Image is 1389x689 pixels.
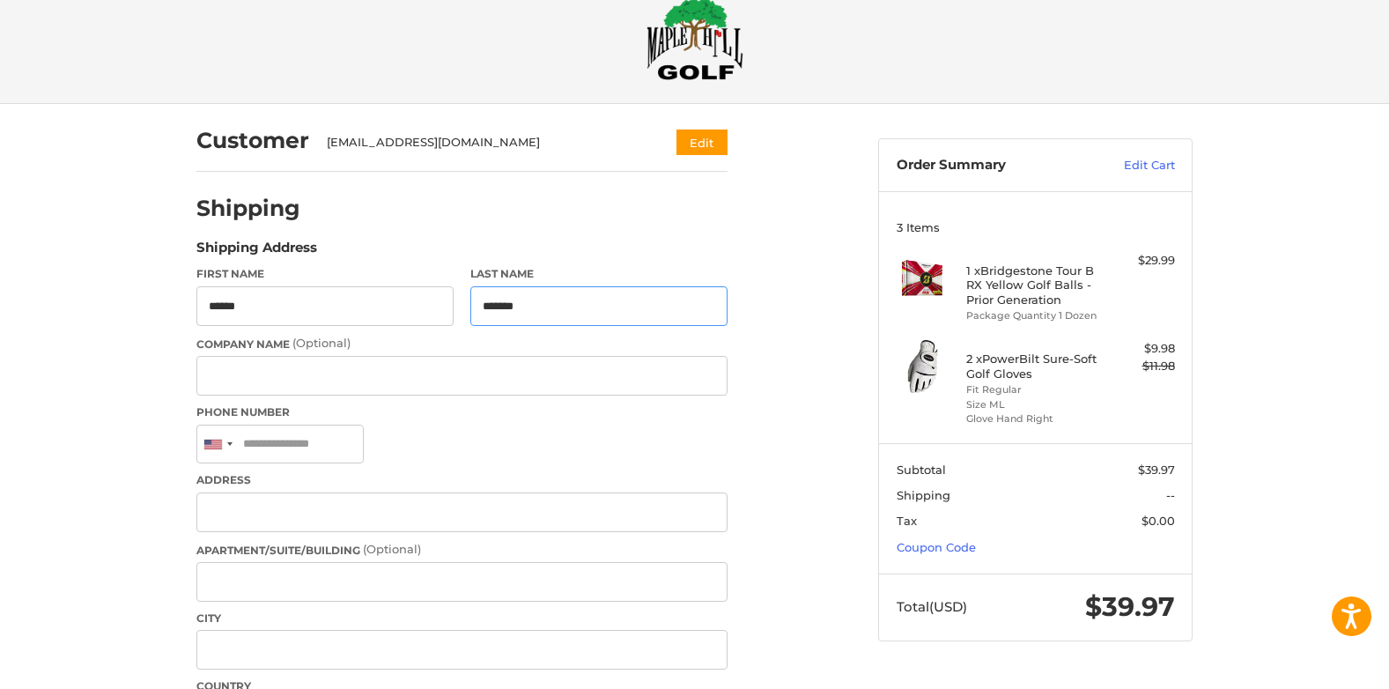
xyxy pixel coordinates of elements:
[197,426,238,463] div: United States: +1
[966,263,1101,307] h4: 1 x Bridgestone Tour B RX Yellow Golf Balls - Prior Generation
[196,266,454,282] label: First Name
[470,266,728,282] label: Last Name
[966,308,1101,323] li: Package Quantity 1 Dozen
[196,541,728,559] label: Apartment/Suite/Building
[196,404,728,420] label: Phone Number
[897,157,1086,174] h3: Order Summary
[897,514,917,528] span: Tax
[196,195,300,222] h2: Shipping
[897,598,967,615] span: Total (USD)
[196,127,309,154] h2: Customer
[897,220,1175,234] h3: 3 Items
[1105,340,1175,358] div: $9.98
[966,411,1101,426] li: Glove Hand Right
[676,130,728,155] button: Edit
[363,542,421,556] small: (Optional)
[966,352,1101,381] h4: 2 x PowerBilt Sure-Soft Golf Gloves
[196,238,317,266] legend: Shipping Address
[1166,488,1175,502] span: --
[1086,157,1175,174] a: Edit Cart
[897,488,950,502] span: Shipping
[196,335,728,352] label: Company Name
[196,472,728,488] label: Address
[1141,514,1175,528] span: $0.00
[292,336,351,350] small: (Optional)
[196,611,728,626] label: City
[966,382,1101,397] li: Fit Regular
[1138,463,1175,477] span: $39.97
[1105,358,1175,375] div: $11.98
[1105,252,1175,270] div: $29.99
[897,463,946,477] span: Subtotal
[897,540,976,554] a: Coupon Code
[327,134,643,152] div: [EMAIL_ADDRESS][DOMAIN_NAME]
[966,397,1101,412] li: Size ML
